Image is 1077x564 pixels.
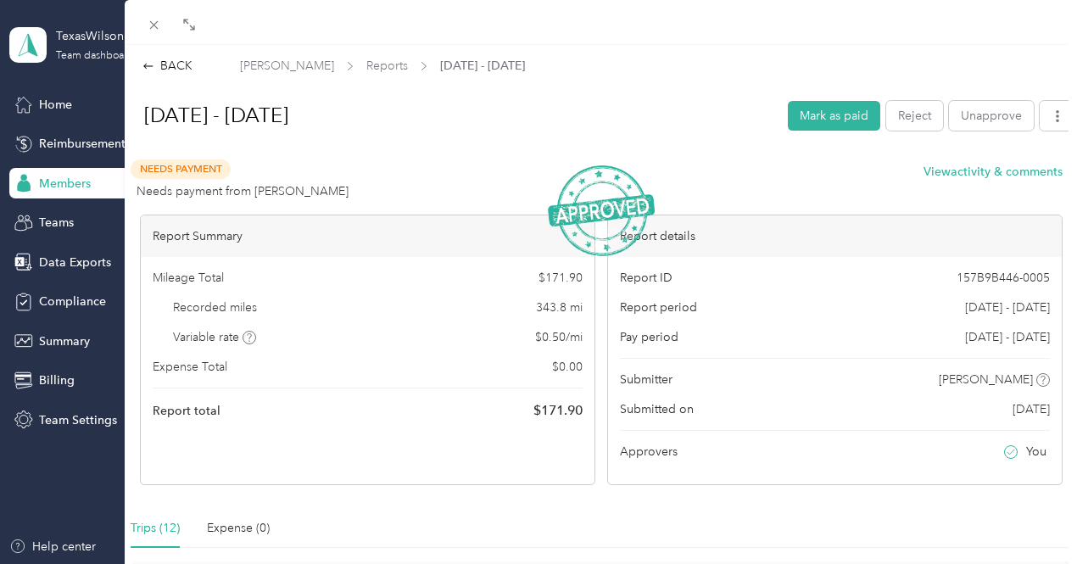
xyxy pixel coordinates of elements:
[965,299,1050,316] span: [DATE] - [DATE]
[924,163,1063,181] button: Viewactivity & comments
[131,159,231,179] span: Needs Payment
[142,57,193,75] div: BACK
[141,215,594,257] div: Report Summary
[965,328,1050,346] span: [DATE] - [DATE]
[548,165,655,256] img: ApprovedStamp
[620,400,694,418] span: Submitted on
[207,519,270,538] div: Expense (0)
[131,519,180,538] div: Trips (12)
[788,101,880,131] button: Mark as paid
[939,371,1033,388] span: [PERSON_NAME]
[173,328,256,346] span: Variable rate
[240,57,334,75] span: [PERSON_NAME]
[173,299,257,316] span: Recorded miles
[949,101,1034,131] button: Unapprove
[957,269,1050,287] span: 157B9B446-0005
[552,358,583,376] span: $ 0.00
[620,328,678,346] span: Pay period
[620,371,672,388] span: Submitter
[608,215,1062,257] div: Report details
[126,95,776,136] h1: Aug 1 - 31, 2025
[982,469,1077,564] iframe: Everlance-gr Chat Button Frame
[1026,443,1046,461] span: You
[535,328,583,346] span: $ 0.50 / mi
[366,57,408,75] span: Reports
[153,269,224,287] span: Mileage Total
[620,299,697,316] span: Report period
[620,269,672,287] span: Report ID
[153,402,220,420] span: Report total
[536,299,583,316] span: 343.8 mi
[620,443,678,461] span: Approvers
[137,182,349,200] span: Needs payment from [PERSON_NAME]
[538,269,583,287] span: $ 171.90
[1013,400,1050,418] span: [DATE]
[440,57,525,75] span: [DATE] - [DATE]
[533,400,583,421] span: $ 171.90
[153,358,227,376] span: Expense Total
[886,101,943,131] button: Reject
